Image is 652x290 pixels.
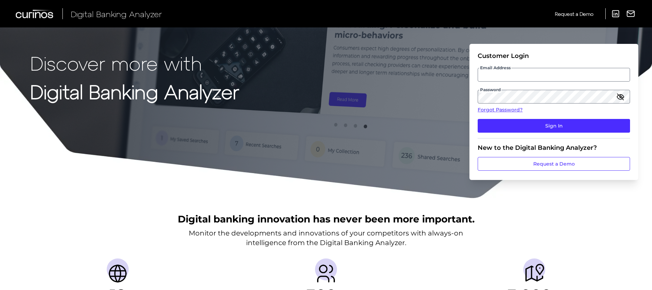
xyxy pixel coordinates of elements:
[555,11,593,17] span: Request a Demo
[478,52,630,60] div: Customer Login
[478,157,630,171] a: Request a Demo
[178,213,475,226] h2: Digital banking innovation has never been more important.
[479,87,501,93] span: Password
[478,119,630,133] button: Sign In
[189,228,463,247] p: Monitor the developments and innovations of your competitors with always-on intelligence from the...
[30,52,239,74] p: Discover more with
[30,80,239,103] strong: Digital Banking Analyzer
[478,106,630,113] a: Forgot Password?
[555,8,593,20] a: Request a Demo
[523,263,545,285] img: Journeys
[16,10,54,18] img: Curinos
[478,144,630,152] div: New to the Digital Banking Analyzer?
[315,263,337,285] img: Providers
[479,65,511,71] span: Email Address
[107,263,129,285] img: Countries
[71,9,162,19] span: Digital Banking Analyzer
